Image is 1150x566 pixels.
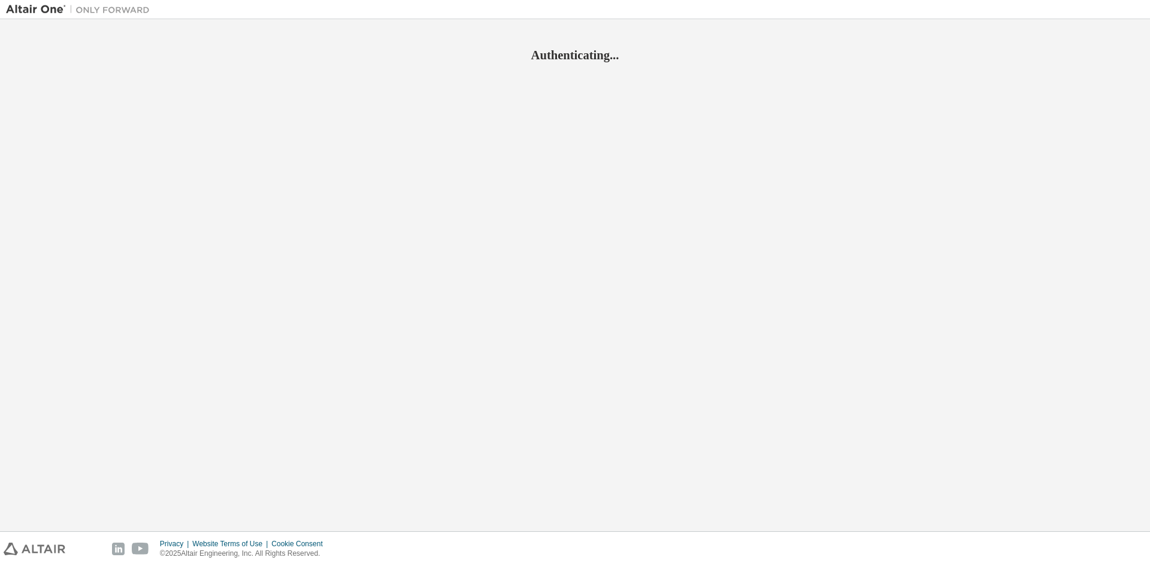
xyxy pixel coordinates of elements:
img: altair_logo.svg [4,543,65,555]
div: Cookie Consent [271,539,329,549]
div: Privacy [160,539,192,549]
img: linkedin.svg [112,543,125,555]
img: Altair One [6,4,156,16]
div: Website Terms of Use [192,539,271,549]
p: © 2025 Altair Engineering, Inc. All Rights Reserved. [160,549,330,559]
h2: Authenticating... [6,47,1144,63]
img: youtube.svg [132,543,149,555]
